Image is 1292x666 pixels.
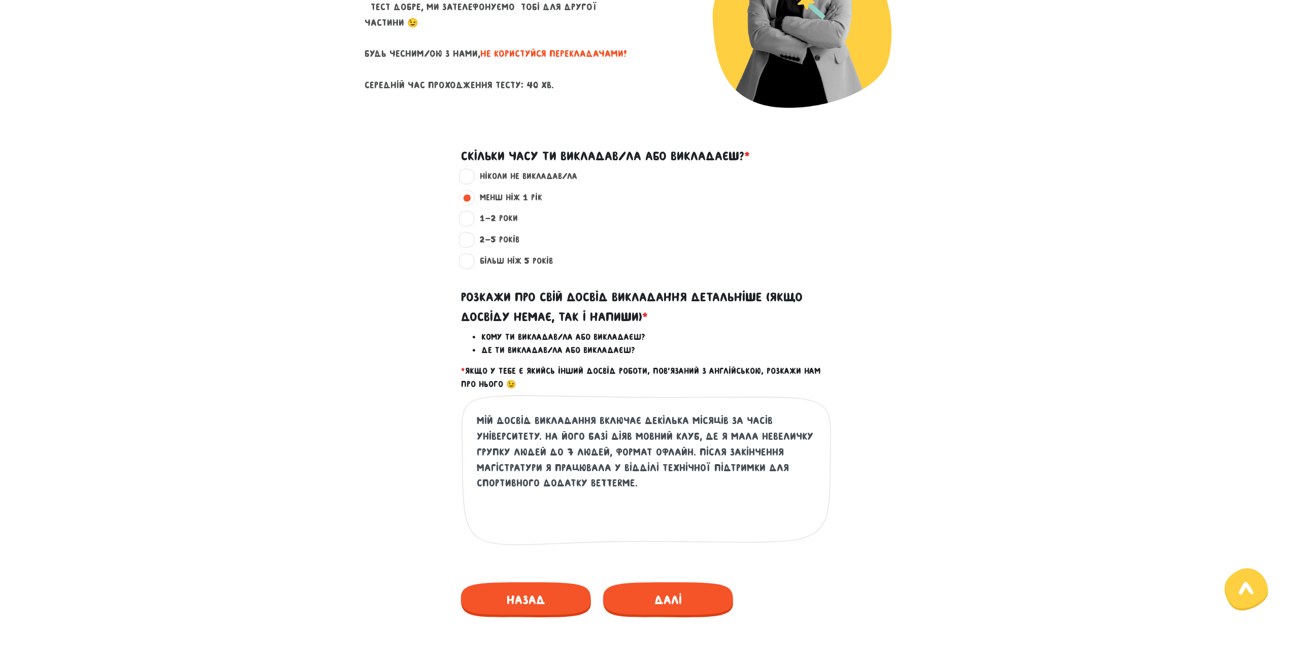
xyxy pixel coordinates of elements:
[461,275,832,391] div: Якщо у тебе є якийсь інший досвід роботи, пов'язаний з англійською, розкажи нам про нього 😉
[461,288,832,327] label: Розкажи про свій досвід викладання детальніше (якщо досвіду немає, так і напиши)
[481,331,832,344] li: Кому ти викладав/ла або викладаєш?
[471,191,542,204] label: менш ніж 1 рік
[603,582,733,617] span: Далі
[481,344,832,357] li: Де ти викладав/ла або викладаєш?
[461,147,750,166] label: Скільки часу ти викладав/ла або викладаєш?
[471,170,577,183] label: ніколи не викладав/ла
[480,49,627,59] span: не користуйся перекладачами!
[471,233,519,247] label: 2-5 років
[471,212,518,225] label: 1-2 роки
[461,582,591,617] span: Назад
[471,255,553,268] label: більш ніж 5 років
